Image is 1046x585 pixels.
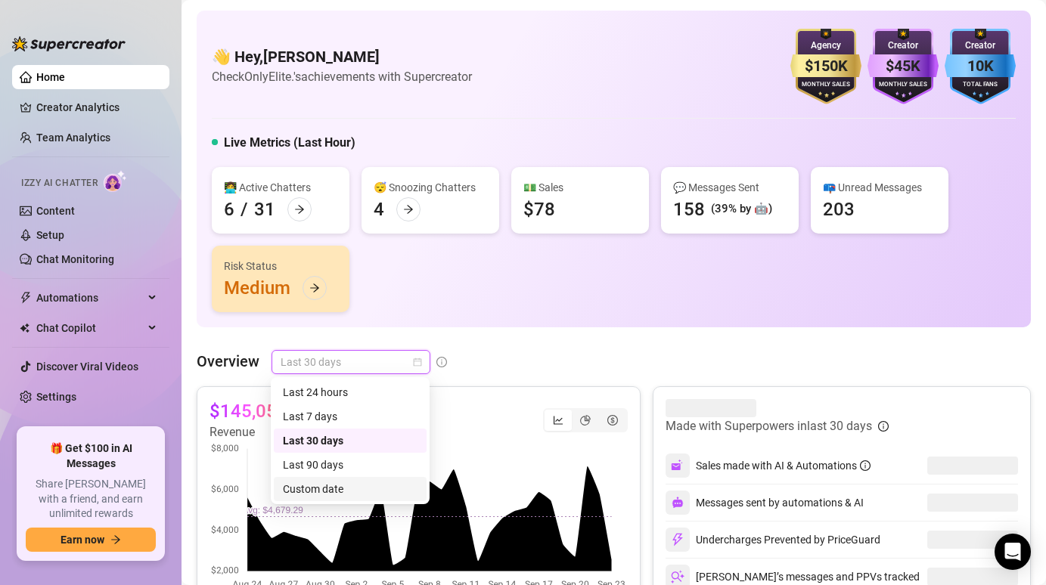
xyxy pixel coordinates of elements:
[210,423,317,441] article: Revenue
[36,95,157,119] a: Creator Analytics
[413,357,422,367] span: calendar
[36,361,138,373] a: Discover Viral Videos
[36,391,76,403] a: Settings
[20,323,29,333] img: Chat Copilot
[711,200,772,218] div: (39% by 🤖)
[212,46,472,67] h4: 👋 Hey, [PERSON_NAME]
[673,197,705,221] div: 158
[36,132,110,144] a: Team Analytics
[878,421,889,432] span: info-circle
[36,71,65,83] a: Home
[543,408,628,432] div: segmented control
[673,179,787,196] div: 💬 Messages Sent
[868,80,939,90] div: Monthly Sales
[20,292,32,304] span: thunderbolt
[61,534,104,546] span: Earn now
[666,528,880,552] div: Undercharges Prevented by PriceGuard
[553,415,563,426] span: line-chart
[523,179,637,196] div: 💵 Sales
[403,204,414,215] span: arrow-right
[823,179,936,196] div: 📪 Unread Messages
[868,54,939,78] div: $45K
[21,176,98,190] span: Izzy AI Chatter
[868,39,939,53] div: Creator
[523,197,555,221] div: $78
[281,351,421,373] span: Last 30 days
[790,80,861,90] div: Monthly Sales
[224,134,355,152] h5: Live Metrics (Last Hour)
[197,350,259,373] article: Overview
[607,415,618,426] span: dollar-circle
[224,179,337,196] div: 👩‍💻 Active Chatters
[790,39,861,53] div: Agency
[26,441,156,471] span: 🎁 Get $100 in AI Messages
[283,408,417,425] div: Last 7 days
[36,316,144,340] span: Chat Copilot
[995,534,1031,570] div: Open Intercom Messenger
[274,404,427,429] div: Last 7 days
[283,457,417,473] div: Last 90 days
[860,460,871,471] span: info-circle
[36,205,75,217] a: Content
[254,197,275,221] div: 31
[945,54,1016,78] div: 10K
[945,80,1016,90] div: Total Fans
[12,36,126,51] img: logo-BBDzfeDw.svg
[374,179,487,196] div: 😴 Snoozing Chatters
[672,497,684,509] img: svg%3e
[294,204,305,215] span: arrow-right
[666,491,864,515] div: Messages sent by automations & AI
[274,453,427,477] div: Last 90 days
[36,286,144,310] span: Automations
[666,417,872,435] article: Made with Superpowers in last 30 days
[36,253,114,265] a: Chat Monitoring
[274,380,427,404] div: Last 24 hours
[110,534,121,545] span: arrow-right
[283,432,417,449] div: Last 30 days
[210,399,287,423] article: $145,058
[671,459,684,472] img: svg%3e
[671,533,684,546] img: svg%3e
[26,528,156,552] button: Earn nowarrow-right
[374,197,384,221] div: 4
[790,54,861,78] div: $150K
[671,570,684,583] img: svg%3e
[580,415,591,426] span: pie-chart
[823,197,855,221] div: 203
[224,258,337,274] div: Risk Status
[283,384,417,401] div: Last 24 hours
[696,457,871,474] div: Sales made with AI & Automations
[212,67,472,86] article: Check OnlyElite.'s achievements with Supercreator
[274,429,427,453] div: Last 30 days
[436,357,447,367] span: info-circle
[309,283,320,293] span: arrow-right
[26,477,156,522] span: Share [PERSON_NAME] with a friend, and earn unlimited rewards
[36,229,64,241] a: Setup
[283,481,417,497] div: Custom date
[104,170,127,192] img: AI Chatter
[868,29,939,104] img: purple-badge-B9DA21FR.svg
[945,39,1016,53] div: Creator
[224,197,234,221] div: 6
[274,477,427,501] div: Custom date
[790,29,861,104] img: gold-badge-CigiZidd.svg
[945,29,1016,104] img: blue-badge-DgoSNQY1.svg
